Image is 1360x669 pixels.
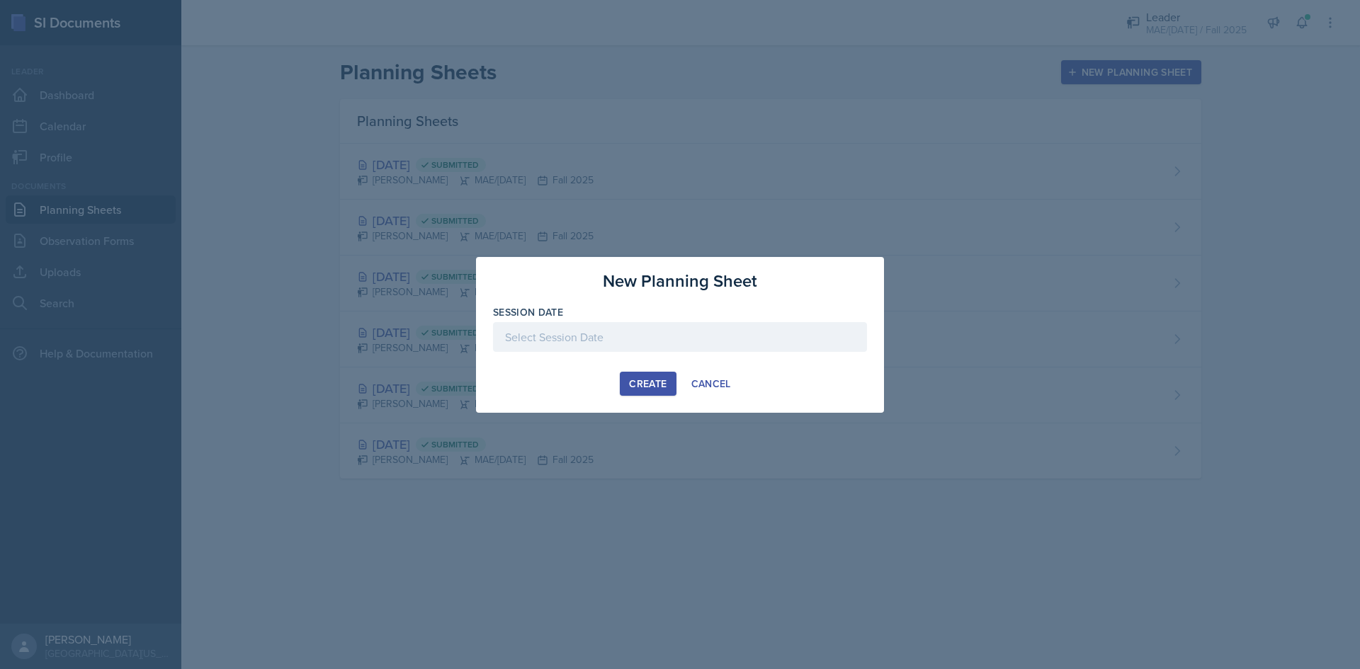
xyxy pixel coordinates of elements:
label: Session Date [493,305,563,319]
div: Create [629,378,667,389]
button: Create [620,372,676,396]
h3: New Planning Sheet [603,268,757,294]
div: Cancel [691,378,731,389]
button: Cancel [682,372,740,396]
